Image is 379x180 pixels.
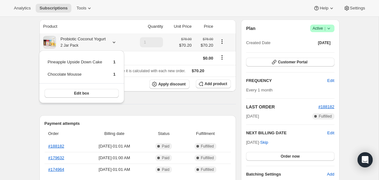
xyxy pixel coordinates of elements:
[318,104,334,109] a: #188182
[43,36,56,49] img: product img
[320,6,328,11] span: Help
[260,139,268,146] span: Skip
[147,131,180,137] span: Status
[205,81,227,86] span: Add product
[201,167,214,172] span: Fulfilled
[158,82,186,87] span: Apply discount
[48,167,64,172] a: #174964
[201,144,214,149] span: Fulfilled
[192,68,204,73] span: $70.20
[196,79,231,88] button: Add product
[194,20,215,33] th: Price
[10,4,34,13] button: Analytics
[217,38,227,45] button: Product actions
[318,40,331,45] span: [DATE]
[39,20,130,33] th: Product
[324,26,325,31] span: |
[113,60,115,64] span: 1
[73,4,96,13] button: Tools
[358,152,373,167] div: Open Intercom Messenger
[45,127,83,141] th: Order
[246,88,273,92] span: Every 1 month
[85,166,144,173] span: [DATE] · 01:01 AM
[85,131,144,137] span: Billing date
[327,78,334,84] span: Edit
[162,144,169,149] span: Paid
[85,155,144,161] span: [DATE] · 01:00 AM
[323,76,338,86] button: Edit
[47,71,103,83] td: Chocolate Mousse
[36,4,71,13] button: Subscriptions
[162,167,169,172] span: Paid
[246,130,327,136] h2: NEXT BILLING DATE
[217,54,227,61] button: Shipping actions
[74,91,89,96] span: Edit box
[319,114,332,119] span: Fulfilled
[48,155,64,160] a: #179632
[149,79,189,89] button: Apply discount
[281,154,300,159] span: Order now
[48,144,64,148] a: #188182
[203,37,213,41] small: $78.00
[313,25,332,32] span: Active
[246,171,327,177] h6: Batching Settings
[256,137,272,148] button: Skip
[162,155,169,160] span: Paid
[246,152,334,161] button: Order now
[56,36,106,49] div: Probiotic Coconut Yogurt
[246,104,318,110] h2: LAST ORDER
[47,59,103,70] td: Pineapple Upside Down Cake
[196,42,213,49] span: $70.20
[318,104,334,110] button: #188182
[246,78,327,84] h2: FREQUENCY
[45,89,119,98] button: Edit box
[327,130,334,136] button: Edit
[246,58,334,67] button: Customer Portal
[246,25,256,32] h2: Plan
[246,140,268,145] span: [DATE] ·
[184,131,227,137] span: Fulfillment
[14,6,31,11] span: Analytics
[129,20,165,33] th: Quantity
[113,72,115,77] span: 1
[61,43,79,48] small: 2 Jar Pack
[246,40,270,46] span: Created Date
[350,6,365,11] span: Settings
[39,6,68,11] span: Subscriptions
[45,120,231,127] h2: Payment attempts
[327,171,334,177] span: Add
[165,20,193,33] th: Unit Price
[323,169,338,179] button: Add
[85,143,144,149] span: [DATE] · 01:01 AM
[181,37,192,41] small: $78.00
[310,4,338,13] button: Help
[76,6,86,11] span: Tools
[314,38,334,47] button: [DATE]
[246,113,259,119] span: [DATE]
[203,56,214,61] span: $0.00
[340,4,369,13] button: Settings
[278,60,307,65] span: Customer Portal
[179,42,192,49] span: $70.20
[201,155,214,160] span: Fulfilled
